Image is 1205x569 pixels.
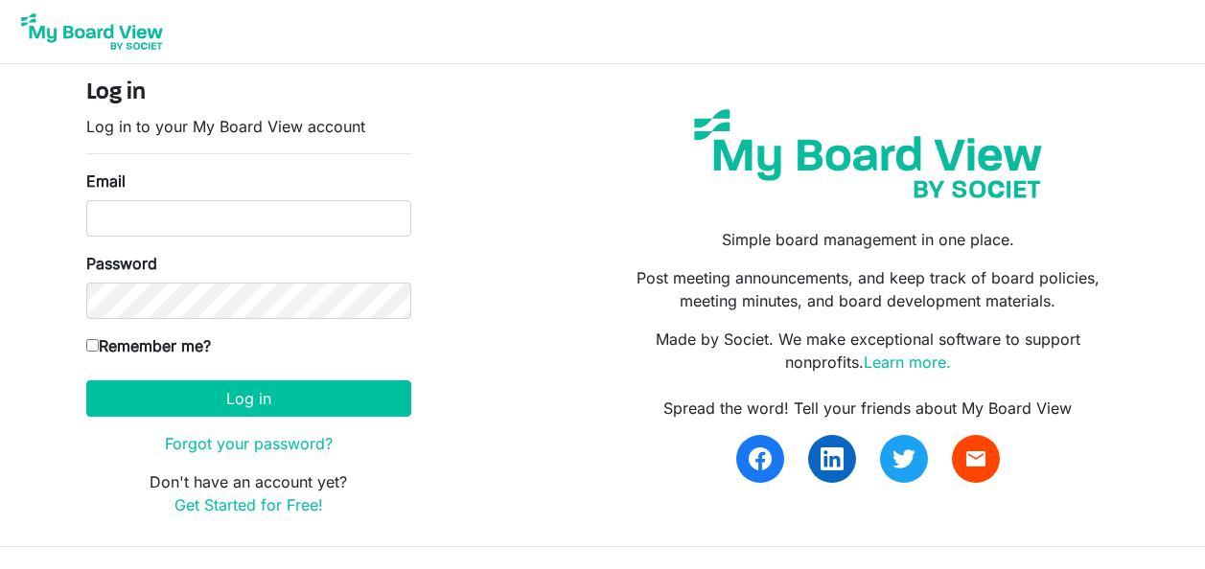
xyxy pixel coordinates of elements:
img: My Board View Logo [15,8,169,56]
a: Get Started for Free! [174,495,323,514]
a: Forgot your password? [165,434,333,453]
label: Email [86,170,126,193]
h4: Log in [86,80,411,107]
img: facebook.svg [749,447,772,470]
a: Learn more. [864,353,951,372]
p: Don't have an account yet? [86,470,411,516]
span: email [964,447,987,470]
p: Post meeting announcements, and keep track of board policies, meeting minutes, and board developm... [616,266,1119,312]
p: Log in to your My Board View account [86,115,411,138]
img: twitter.svg [892,447,915,470]
p: Made by Societ. We make exceptional software to support nonprofits. [616,328,1119,374]
input: Remember me? [86,339,99,352]
button: Log in [86,380,411,417]
label: Remember me? [86,334,211,357]
img: my-board-view-societ.svg [680,95,1056,213]
label: Password [86,252,157,275]
div: Spread the word! Tell your friends about My Board View [616,397,1119,420]
a: email [952,435,1000,483]
img: linkedin.svg [821,447,844,470]
p: Simple board management in one place. [616,228,1119,251]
